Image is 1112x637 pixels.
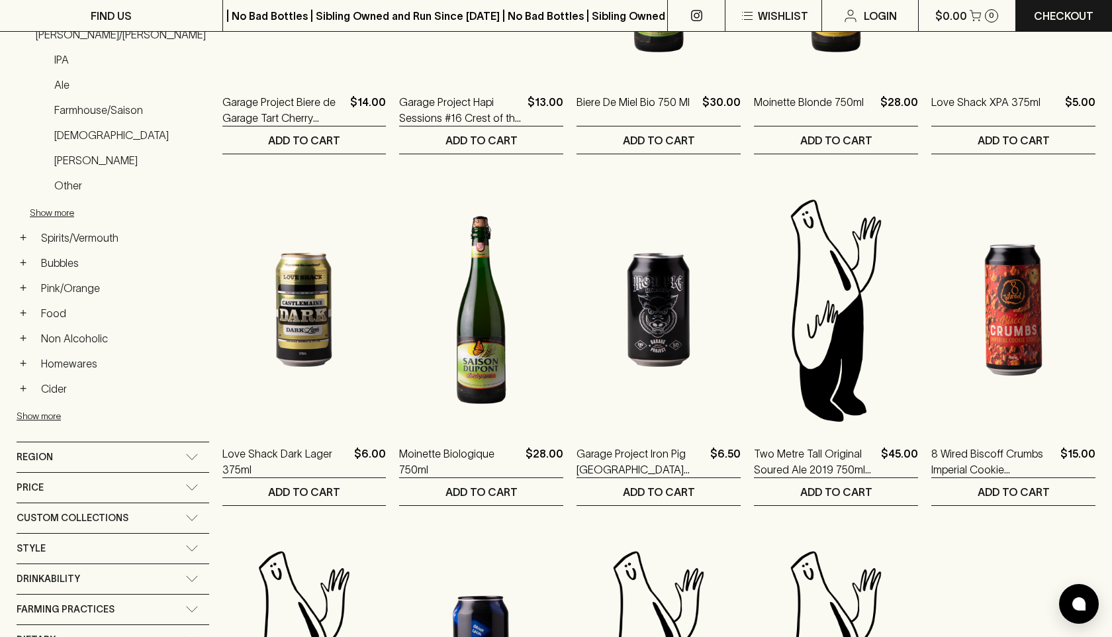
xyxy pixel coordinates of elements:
[881,446,918,477] p: $45.00
[222,126,387,154] button: ADD TO CART
[17,382,30,395] button: +
[17,510,128,526] span: Custom Collections
[91,8,132,24] p: FIND US
[48,48,209,71] a: IPA
[989,12,994,19] p: 0
[17,403,190,430] button: Show more
[17,595,209,624] div: Farming Practices
[399,478,563,505] button: ADD TO CART
[35,277,209,299] a: Pink/Orange
[222,94,346,126] a: Garage Project Biere de Garage Tart Cherry Farmhouse Ale 440ml
[35,377,209,400] a: Cider
[35,327,209,350] a: Non Alcoholic
[48,73,209,96] a: Ale
[978,484,1050,500] p: ADD TO CART
[399,446,520,477] a: Moinette Biologique 750ml
[623,132,695,148] p: ADD TO CART
[48,124,209,146] a: [DEMOGRAPHIC_DATA]
[528,94,563,126] p: $13.00
[931,194,1095,426] img: 8 Wired Biscoff Crumbs Imperial Cookie Stout 440ml
[17,479,44,496] span: Price
[222,446,349,477] a: Love Shack Dark Lager 375ml
[222,194,387,426] img: Love Shack Dark Lager 375ml
[17,564,209,594] div: Drinkability
[35,302,209,324] a: Food
[17,534,209,563] div: Style
[399,194,563,426] img: Moinette Biologique 750ml
[1065,94,1095,126] p: $5.00
[17,540,46,557] span: Style
[702,94,741,126] p: $30.00
[17,601,115,618] span: Farming Practices
[445,484,518,500] p: ADD TO CART
[445,132,518,148] p: ADD TO CART
[800,132,872,148] p: ADD TO CART
[268,484,340,500] p: ADD TO CART
[623,484,695,500] p: ADD TO CART
[48,149,209,171] a: [PERSON_NAME]
[354,446,386,477] p: $6.00
[17,571,80,587] span: Drinkability
[30,23,212,46] a: [PERSON_NAME]/[PERSON_NAME]
[880,94,918,126] p: $28.00
[526,446,563,477] p: $28.00
[931,478,1095,505] button: ADD TO CART
[268,132,340,148] p: ADD TO CART
[17,231,30,244] button: +
[17,473,209,503] div: Price
[710,446,741,477] p: $6.50
[800,484,872,500] p: ADD TO CART
[577,194,741,426] img: Garage Project Iron Pig New Zealand Stout 330ml
[35,252,209,274] a: Bubbles
[864,8,897,24] p: Login
[754,194,918,426] img: Blackhearts & Sparrows Man
[978,132,1050,148] p: ADD TO CART
[754,478,918,505] button: ADD TO CART
[350,94,386,126] p: $14.00
[754,94,864,126] a: Moinette Blonde 750ml
[48,174,209,197] a: Other
[17,442,209,472] div: Region
[17,503,209,533] div: Custom Collections
[1060,446,1095,477] p: $15.00
[399,94,522,126] a: Garage Project Hapi Sessions #16 Crest of the Wave Hazy IPA 440ml
[577,126,741,154] button: ADD TO CART
[222,478,387,505] button: ADD TO CART
[754,446,876,477] a: Two Metre Tall Original Soured Ale 2019 750ml 20th Anniversary Edition
[754,126,918,154] button: ADD TO CART
[758,8,808,24] p: Wishlist
[35,226,209,249] a: Spirits/Vermouth
[935,8,967,24] p: $0.00
[17,281,30,295] button: +
[931,126,1095,154] button: ADD TO CART
[30,199,203,226] button: Show more
[577,478,741,505] button: ADD TO CART
[1034,8,1093,24] p: Checkout
[17,449,53,465] span: Region
[931,94,1041,126] a: Love Shack XPA 375ml
[931,446,1055,477] a: 8 Wired Biscoff Crumbs Imperial Cookie [PERSON_NAME] 440ml
[17,357,30,370] button: +
[577,94,690,126] a: Biere De Miel Bio 750 Ml
[17,307,30,320] button: +
[17,256,30,269] button: +
[17,332,30,345] button: +
[1072,597,1086,611] img: bubble-icon
[35,352,209,375] a: Homewares
[577,446,705,477] a: Garage Project Iron Pig [GEOGRAPHIC_DATA] [PERSON_NAME] 330ml
[48,99,209,121] a: Farmhouse/Saison
[399,126,563,154] button: ADD TO CART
